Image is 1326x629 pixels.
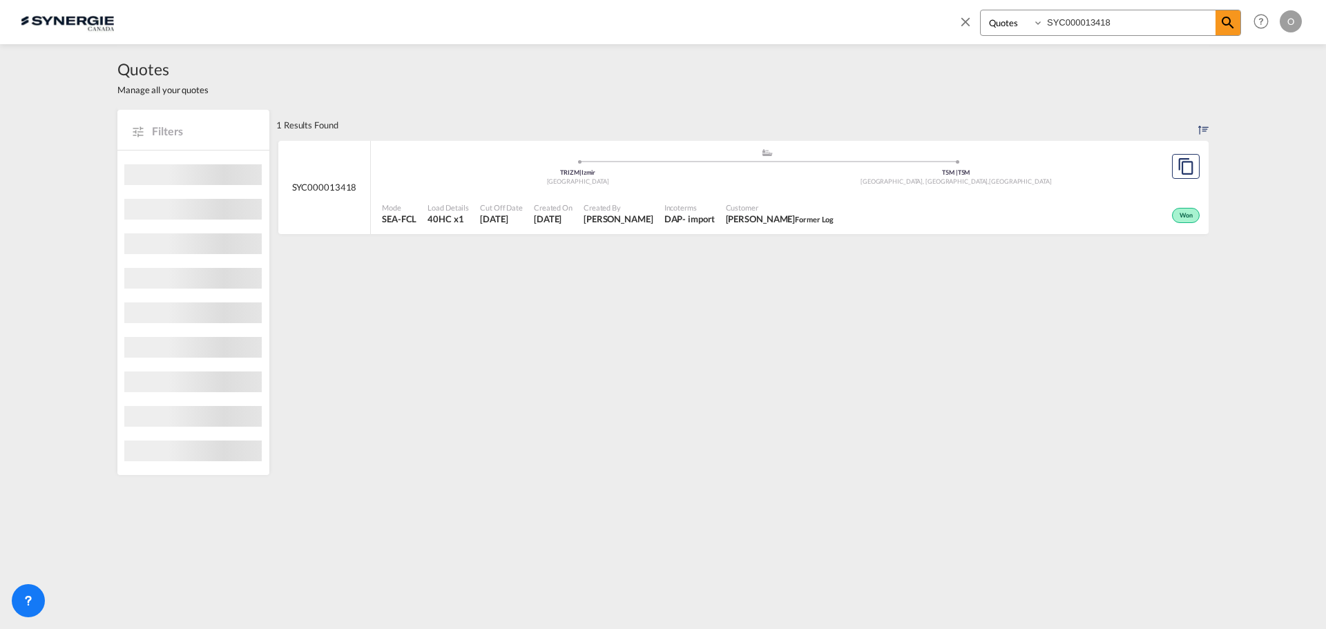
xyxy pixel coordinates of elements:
[958,14,973,29] md-icon: icon-close
[1044,10,1215,35] input: Enter Quotation Number
[427,213,469,225] span: 40HC x 1
[1178,158,1194,175] md-icon: assets/icons/custom/copyQuote.svg
[664,202,715,213] span: Incoterms
[276,110,338,140] div: 1 Results Found
[1172,208,1200,223] div: Won
[152,124,256,139] span: Filters
[278,141,1209,235] div: SYC000013418 assets/icons/custom/ship-fill.svgassets/icons/custom/roll-o-plane.svgOriginIzmir Tur...
[382,202,416,213] span: Mode
[958,168,970,176] span: T5M
[579,168,582,176] span: |
[560,168,595,176] span: TRIZM Izmir
[117,58,209,80] span: Quotes
[664,213,715,225] div: DAP import
[726,213,834,225] span: Melih Sonmez Former Log
[1215,10,1240,35] span: icon-magnify
[1280,10,1302,32] div: O
[1172,154,1200,179] button: Copy Quote
[21,6,114,37] img: 1f56c880d42311ef80fc7dca854c8e59.png
[382,213,416,225] span: SEA-FCL
[958,10,980,43] span: icon-close
[584,213,653,225] span: Rosa Ho
[534,202,573,213] span: Created On
[989,177,1051,185] span: [GEOGRAPHIC_DATA]
[1198,110,1209,140] div: Sort by: Created On
[1220,14,1236,31] md-icon: icon-magnify
[547,177,609,185] span: [GEOGRAPHIC_DATA]
[942,168,958,176] span: T5M
[1180,211,1196,221] span: Won
[956,168,958,176] span: |
[534,213,573,225] span: 21 Jul 2025
[795,215,834,224] span: Former Log
[292,181,357,193] span: SYC000013418
[759,149,776,156] md-icon: assets/icons/custom/ship-fill.svg
[584,202,653,213] span: Created By
[117,84,209,96] span: Manage all your quotes
[726,202,834,213] span: Customer
[682,213,714,225] div: - import
[988,177,989,185] span: ,
[480,202,523,213] span: Cut Off Date
[427,202,469,213] span: Load Details
[861,177,989,185] span: [GEOGRAPHIC_DATA], [GEOGRAPHIC_DATA]
[664,213,683,225] div: DAP
[480,213,523,225] span: 21 Jul 2025
[1249,10,1273,33] span: Help
[1249,10,1280,35] div: Help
